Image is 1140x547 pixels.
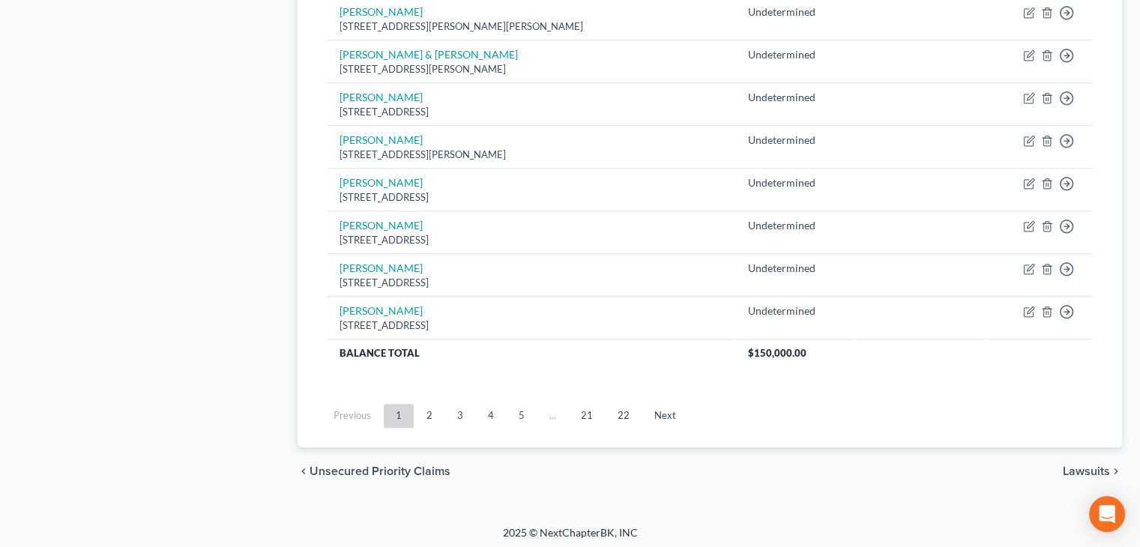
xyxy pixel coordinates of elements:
div: Undetermined [748,4,844,19]
div: [STREET_ADDRESS] [340,105,724,119]
div: Undetermined [748,303,844,318]
span: Unsecured Priority Claims [310,465,450,477]
a: Next [642,404,688,428]
a: [PERSON_NAME] [340,176,423,189]
i: chevron_right [1110,465,1122,477]
a: 3 [445,404,475,428]
div: [STREET_ADDRESS][PERSON_NAME][PERSON_NAME] [340,19,724,34]
i: chevron_left [298,465,310,477]
div: Undetermined [748,175,844,190]
a: 2 [414,404,444,428]
div: Undetermined [748,47,844,62]
div: [STREET_ADDRESS] [340,233,724,247]
div: [STREET_ADDRESS] [340,276,724,290]
a: [PERSON_NAME] [340,262,423,274]
button: chevron_left Unsecured Priority Claims [298,465,450,477]
a: [PERSON_NAME] [340,91,423,103]
a: [PERSON_NAME] [340,5,423,18]
a: 21 [569,404,605,428]
a: [PERSON_NAME] & [PERSON_NAME] [340,48,518,61]
div: Open Intercom Messenger [1089,496,1125,532]
th: Balance Total [328,339,736,366]
a: 5 [507,404,537,428]
a: 1 [384,404,414,428]
div: Undetermined [748,133,844,148]
div: Undetermined [748,90,844,105]
a: [PERSON_NAME] [340,219,423,232]
a: [PERSON_NAME] [340,133,423,146]
a: [PERSON_NAME] [340,304,423,317]
a: 4 [476,404,506,428]
a: 22 [606,404,642,428]
div: Undetermined [748,261,844,276]
div: [STREET_ADDRESS][PERSON_NAME] [340,148,724,162]
button: Lawsuits chevron_right [1063,465,1122,477]
div: Undetermined [748,218,844,233]
span: $150,000.00 [748,347,806,359]
div: [STREET_ADDRESS][PERSON_NAME] [340,62,724,76]
div: [STREET_ADDRESS] [340,318,724,333]
span: Lawsuits [1063,465,1110,477]
div: [STREET_ADDRESS] [340,190,724,205]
